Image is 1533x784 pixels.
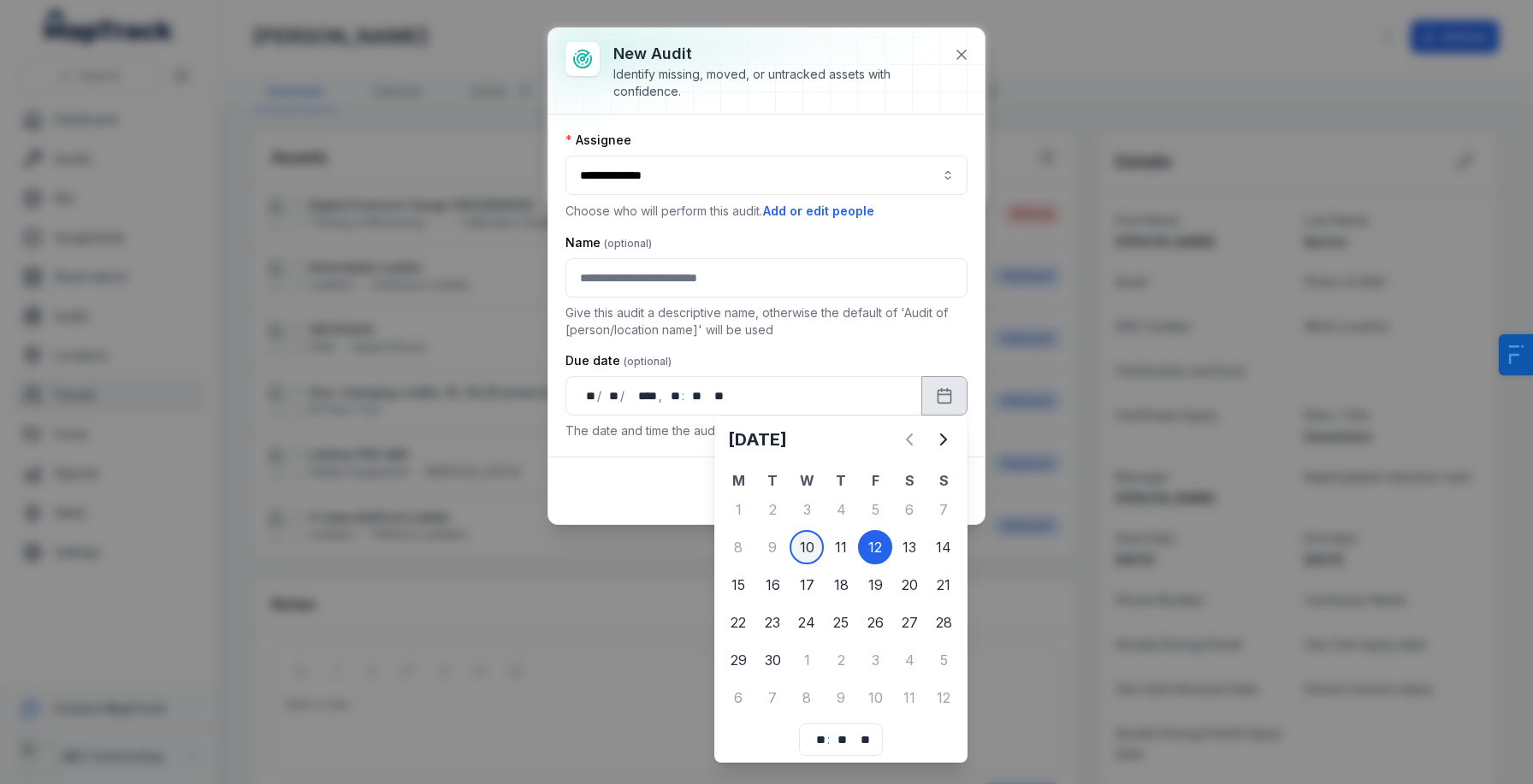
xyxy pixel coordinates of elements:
div: 2 [755,492,790,527]
th: M [721,470,755,491]
div: 13 [892,530,926,564]
div: Monday 1 September 2025 [721,492,755,527]
div: Wednesday 17 September 2025 [790,568,824,602]
div: Tuesday 9 September 2025 [755,530,790,564]
div: Tuesday 7 October 2025 [755,681,790,715]
div: 1 [790,643,824,677]
div: 3 [790,492,824,527]
p: Choose who will perform this audit. [565,202,968,221]
div: Wednesday 8 October 2025 [790,681,824,715]
div: Calendar [721,422,961,756]
div: 12 [858,530,892,564]
div: 10 [790,530,824,564]
div: minute, [686,387,703,404]
div: Saturday 20 September 2025 [892,568,926,602]
p: Give this audit a descriptive name, otherwise the default of 'Audit of [person/location name]' wi... [565,304,968,339]
div: 4 [892,643,926,677]
div: Identify missing, moved, or untracked assets with confidence. [613,66,940,100]
div: Thursday 11 September 2025 [824,530,858,564]
div: 11 [892,681,926,715]
div: Thursday 9 October 2025 [824,681,858,715]
div: Friday 3 October 2025 [858,643,892,677]
div: Wednesday 1 October 2025 [790,643,824,677]
div: Saturday 6 September 2025 [892,492,926,527]
div: Saturday 27 September 2025 [892,605,926,640]
div: : [827,731,832,748]
div: 21 [926,568,961,602]
div: Friday 5 September 2025 [858,492,892,527]
div: September 2025 [721,422,961,716]
th: W [790,470,824,491]
button: Calendar [921,376,968,416]
div: Tuesday 23 September 2025 [755,605,790,640]
div: 20 [892,568,926,602]
div: Today, Wednesday 10 September 2025, First available date [790,530,824,564]
div: Thursday 25 September 2025 [824,605,858,640]
div: am/pm, [852,731,872,748]
div: Thursday 2 October 2025 [824,643,858,677]
div: Thursday 18 September 2025 [824,568,858,602]
div: Friday 26 September 2025 [858,605,892,640]
div: / [620,387,626,404]
h2: [DATE] [728,427,892,451]
div: 5 [926,643,961,677]
th: F [858,470,892,491]
div: Sunday 7 September 2025 [926,492,961,527]
div: 29 [721,643,755,677]
div: / [597,387,603,404]
div: 19 [858,568,892,602]
div: 28 [926,605,961,640]
div: Sunday 21 September 2025 [926,568,961,602]
div: Monday 15 September 2025 [721,568,755,602]
div: 9 [824,681,858,715]
div: Saturday 13 September 2025 [892,530,926,564]
div: 1 [721,492,755,527]
div: 14 [926,530,961,564]
div: 11 [824,530,858,564]
div: 23 [755,605,790,640]
div: Monday 8 September 2025 [721,530,755,564]
div: 17 [790,568,824,602]
div: 24 [790,605,824,640]
input: audit-add:assignee_id-label [565,156,968,195]
div: Wednesday 24 September 2025 [790,605,824,640]
div: 27 [892,605,926,640]
h3: New audit [613,42,940,66]
div: 16 [755,568,790,602]
p: The date and time the audit is due to be completed [565,422,968,439]
div: 9 [755,530,790,564]
div: Wednesday 3 September 2025 [790,492,824,527]
div: Sunday 28 September 2025 [926,605,961,640]
div: am/pm, [707,387,726,404]
div: 8 [790,681,824,715]
div: 18 [824,568,858,602]
div: 6 [892,492,926,527]
th: S [892,470,926,491]
th: T [755,470,790,491]
div: hour, [810,731,827,748]
div: Monday 29 September 2025 [721,643,755,677]
div: 7 [926,492,961,527]
div: Friday 12 September 2025 selected [858,530,892,564]
div: Monday 22 September 2025 [721,605,755,640]
div: 22 [721,605,755,640]
th: S [926,470,961,491]
div: 3 [858,643,892,677]
div: 10 [858,681,892,715]
div: Saturday 11 October 2025 [892,681,926,715]
div: Sunday 12 October 2025 [926,681,961,715]
div: hour, [664,387,681,404]
div: Sunday 14 September 2025 [926,530,961,564]
div: Friday 10 October 2025 [858,681,892,715]
th: T [824,470,858,491]
div: month, [603,387,620,404]
div: 30 [755,643,790,677]
button: Add or edit people [762,202,875,221]
div: 8 [721,530,755,564]
div: Tuesday 2 September 2025 [755,492,790,527]
div: day, [580,387,597,404]
div: minute, [832,731,849,748]
div: Sunday 5 October 2025 [926,643,961,677]
div: 15 [721,568,755,602]
div: 26 [858,605,892,640]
